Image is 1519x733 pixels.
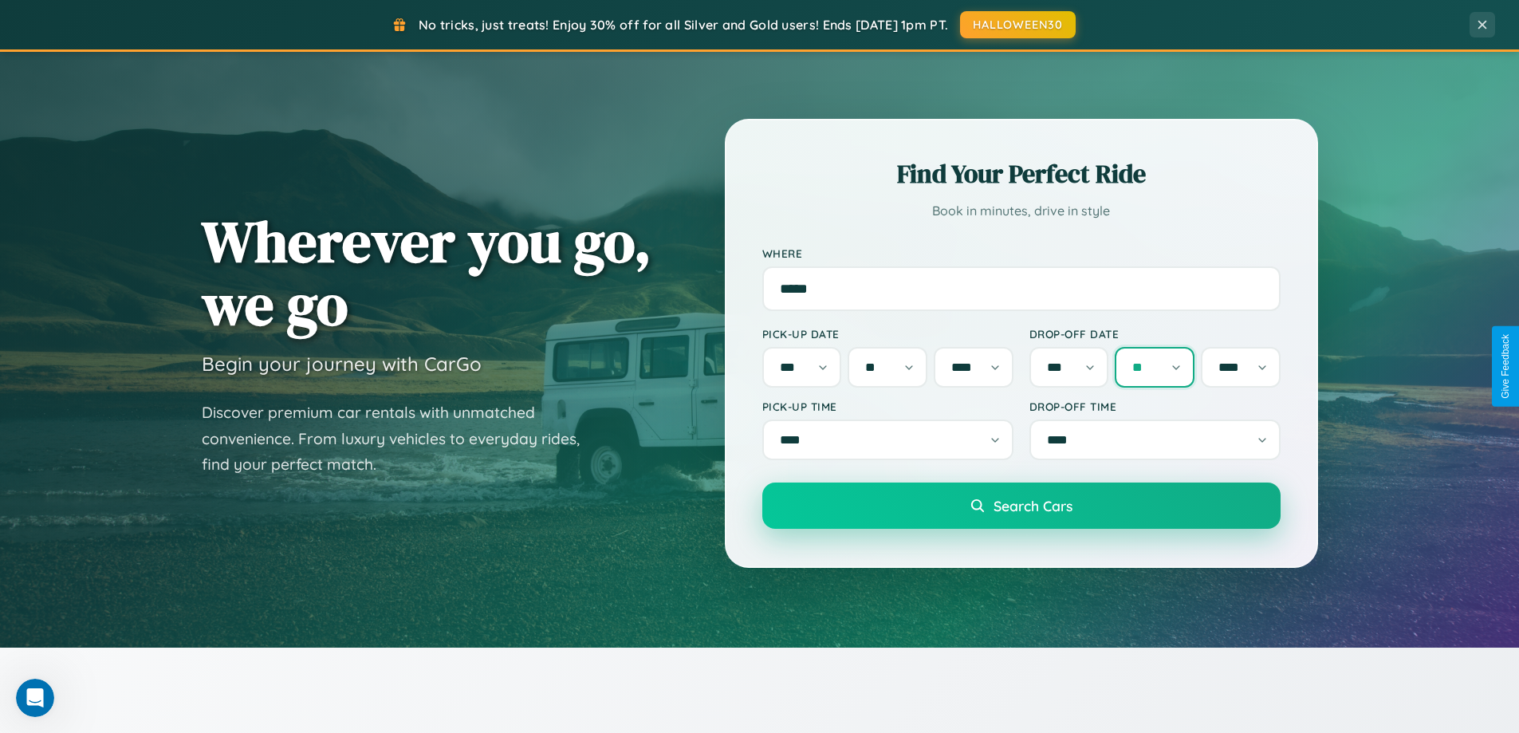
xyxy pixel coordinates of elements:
[202,210,651,336] h1: Wherever you go, we go
[994,497,1072,514] span: Search Cars
[762,483,1281,529] button: Search Cars
[1029,327,1281,341] label: Drop-off Date
[202,400,600,478] p: Discover premium car rentals with unmatched convenience. From luxury vehicles to everyday rides, ...
[16,679,54,717] iframe: Intercom live chat
[202,352,482,376] h3: Begin your journey with CarGo
[762,327,1013,341] label: Pick-up Date
[960,11,1076,38] button: HALLOWEEN30
[1029,400,1281,413] label: Drop-off Time
[762,199,1281,223] p: Book in minutes, drive in style
[762,400,1013,413] label: Pick-up Time
[419,17,948,33] span: No tricks, just treats! Enjoy 30% off for all Silver and Gold users! Ends [DATE] 1pm PT.
[762,246,1281,260] label: Where
[762,156,1281,191] h2: Find Your Perfect Ride
[1500,334,1511,399] div: Give Feedback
